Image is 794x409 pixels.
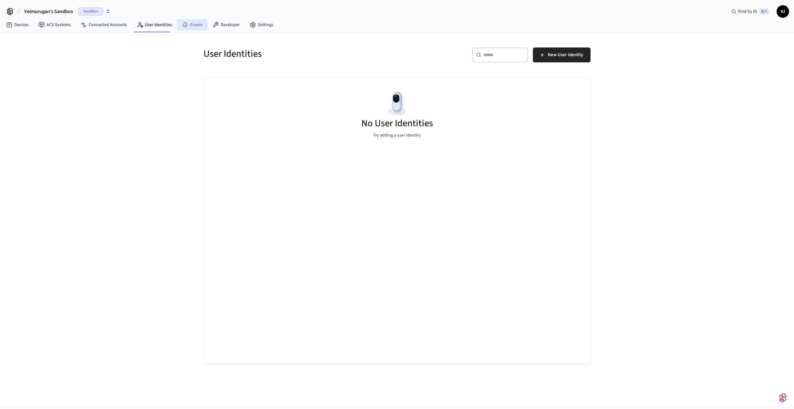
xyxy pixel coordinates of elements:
span: Find by ID [738,8,757,15]
a: Devices [1,19,33,30]
a: Events [177,19,207,30]
img: Devices Empty State [383,90,411,118]
img: SeamLogoGradient.69752ec5.svg [779,393,787,403]
a: ACS Systems [33,19,76,30]
button: VJ [777,5,789,18]
p: Try adding a user identity [373,132,421,139]
span: Sandbox [78,7,103,16]
div: Find by ID⌘ K [726,6,774,17]
a: Developer [207,19,245,30]
span: Velmurugan's Sandbox [24,8,73,15]
span: ⌘ K [759,8,769,15]
a: User Identities [132,19,177,30]
a: Connected Accounts [76,19,132,30]
h5: User Identities [203,47,393,60]
button: New User Identity [533,47,591,62]
a: Settings [245,19,278,30]
h5: No User Identities [361,117,433,130]
span: VJ [777,6,788,17]
span: New User Identity [548,51,583,59]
